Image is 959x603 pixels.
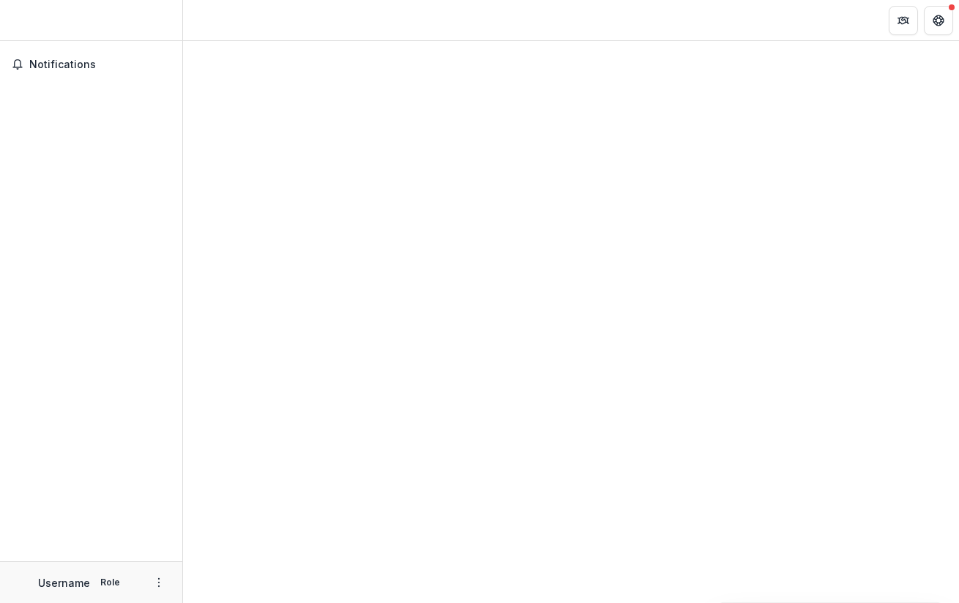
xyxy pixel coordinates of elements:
p: Role [96,576,124,589]
button: Get Help [924,6,953,35]
button: Notifications [6,53,176,76]
span: Notifications [29,59,171,71]
button: Partners [889,6,918,35]
p: Username [38,575,90,591]
button: More [150,574,168,591]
